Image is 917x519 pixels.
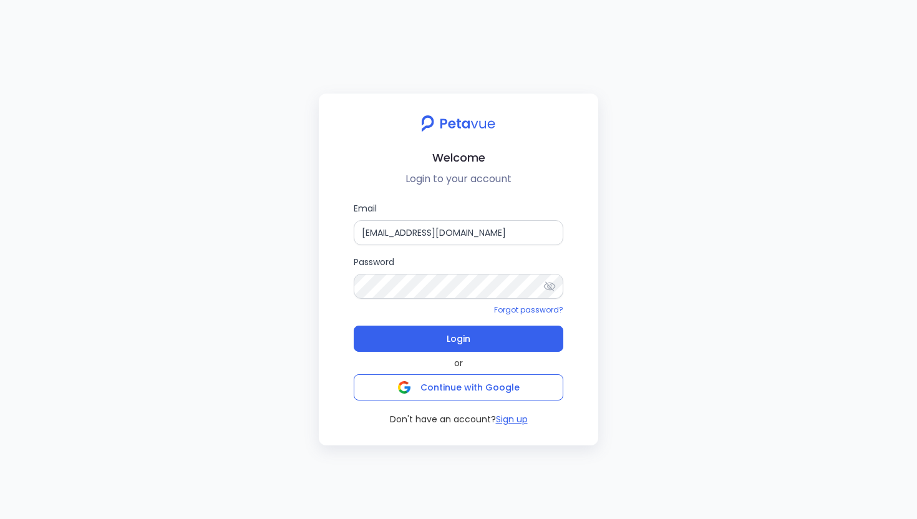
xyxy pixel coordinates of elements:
[354,220,563,245] input: Email
[354,255,563,299] label: Password
[447,330,470,347] span: Login
[413,109,503,138] img: petavue logo
[354,326,563,352] button: Login
[354,274,563,299] input: Password
[329,172,588,187] p: Login to your account
[354,374,563,400] button: Continue with Google
[454,357,463,369] span: or
[496,413,528,425] button: Sign up
[494,304,563,315] a: Forgot password?
[420,381,520,394] span: Continue with Google
[390,413,496,425] span: Don't have an account?
[329,148,588,167] h2: Welcome
[354,201,563,245] label: Email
